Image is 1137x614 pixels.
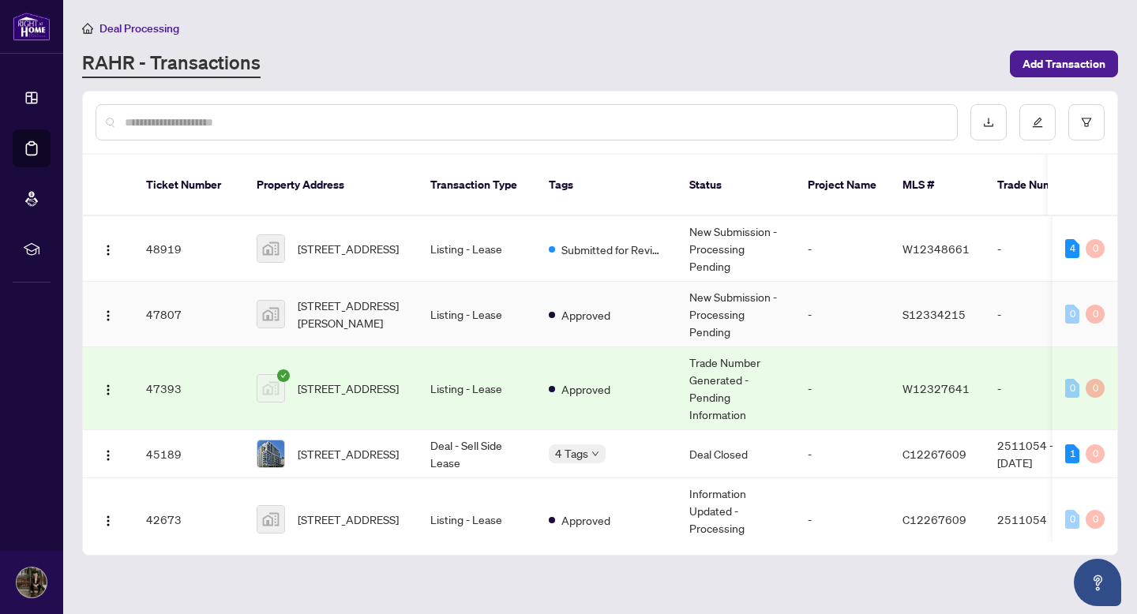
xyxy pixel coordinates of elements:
[102,244,114,256] img: Logo
[102,515,114,527] img: Logo
[257,235,284,262] img: thumbnail-img
[1086,305,1105,324] div: 0
[985,478,1095,561] td: 2511054
[17,567,47,597] img: Profile Icon
[418,155,536,216] th: Transaction Type
[418,478,536,561] td: Listing - Lease
[1086,510,1105,529] div: 0
[102,309,114,322] img: Logo
[677,478,795,561] td: Information Updated - Processing Pending
[133,282,244,347] td: 47807
[561,380,610,398] span: Approved
[418,347,536,430] td: Listing - Lease
[244,155,418,216] th: Property Address
[561,241,664,258] span: Submitted for Review
[902,512,966,526] span: C12267609
[677,430,795,478] td: Deal Closed
[96,236,121,261] button: Logo
[96,376,121,401] button: Logo
[133,478,244,561] td: 42673
[677,282,795,347] td: New Submission - Processing Pending
[902,241,970,256] span: W12348661
[985,347,1095,430] td: -
[257,375,284,402] img: thumbnail-img
[985,216,1095,282] td: -
[298,445,399,462] span: [STREET_ADDRESS]
[561,511,610,529] span: Approved
[902,381,970,395] span: W12327641
[1065,305,1079,324] div: 0
[298,380,399,397] span: [STREET_ADDRESS]
[133,216,244,282] td: 48919
[795,216,890,282] td: -
[257,301,284,328] img: thumbnail-img
[536,155,677,216] th: Tags
[677,216,795,282] td: New Submission - Processing Pending
[1086,444,1105,463] div: 0
[277,369,290,382] span: check-circle
[96,507,121,532] button: Logo
[257,440,284,467] img: thumbnail-img
[1065,379,1079,398] div: 0
[1074,559,1121,606] button: Open asap
[890,155,985,216] th: MLS #
[13,12,51,41] img: logo
[1081,117,1092,128] span: filter
[1032,117,1043,128] span: edit
[96,301,121,327] button: Logo
[985,430,1095,478] td: 2511054 - [DATE]
[985,155,1095,216] th: Trade Number
[902,447,966,461] span: C12267609
[1086,379,1105,398] div: 0
[298,297,405,331] span: [STREET_ADDRESS][PERSON_NAME]
[102,384,114,396] img: Logo
[795,155,890,216] th: Project Name
[133,347,244,430] td: 47393
[82,50,261,78] a: RAHR - Transactions
[555,444,588,462] span: 4 Tags
[677,347,795,430] td: Trade Number Generated - Pending Information
[902,307,966,321] span: S12334215
[1019,104,1056,140] button: edit
[795,347,890,430] td: -
[418,282,536,347] td: Listing - Lease
[99,21,179,36] span: Deal Processing
[1086,239,1105,258] div: 0
[96,441,121,466] button: Logo
[1068,104,1105,140] button: filter
[1065,239,1079,258] div: 4
[298,240,399,257] span: [STREET_ADDRESS]
[983,117,994,128] span: download
[133,155,244,216] th: Ticket Number
[677,155,795,216] th: Status
[82,23,93,34] span: home
[1023,51,1105,77] span: Add Transaction
[561,306,610,324] span: Approved
[298,511,399,528] span: [STREET_ADDRESS]
[970,104,1007,140] button: download
[795,282,890,347] td: -
[133,430,244,478] td: 45189
[1010,51,1118,77] button: Add Transaction
[591,450,599,458] span: down
[102,449,114,462] img: Logo
[418,216,536,282] td: Listing - Lease
[257,506,284,533] img: thumbnail-img
[795,478,890,561] td: -
[985,282,1095,347] td: -
[1065,510,1079,529] div: 0
[795,430,890,478] td: -
[1065,444,1079,463] div: 1
[418,430,536,478] td: Deal - Sell Side Lease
